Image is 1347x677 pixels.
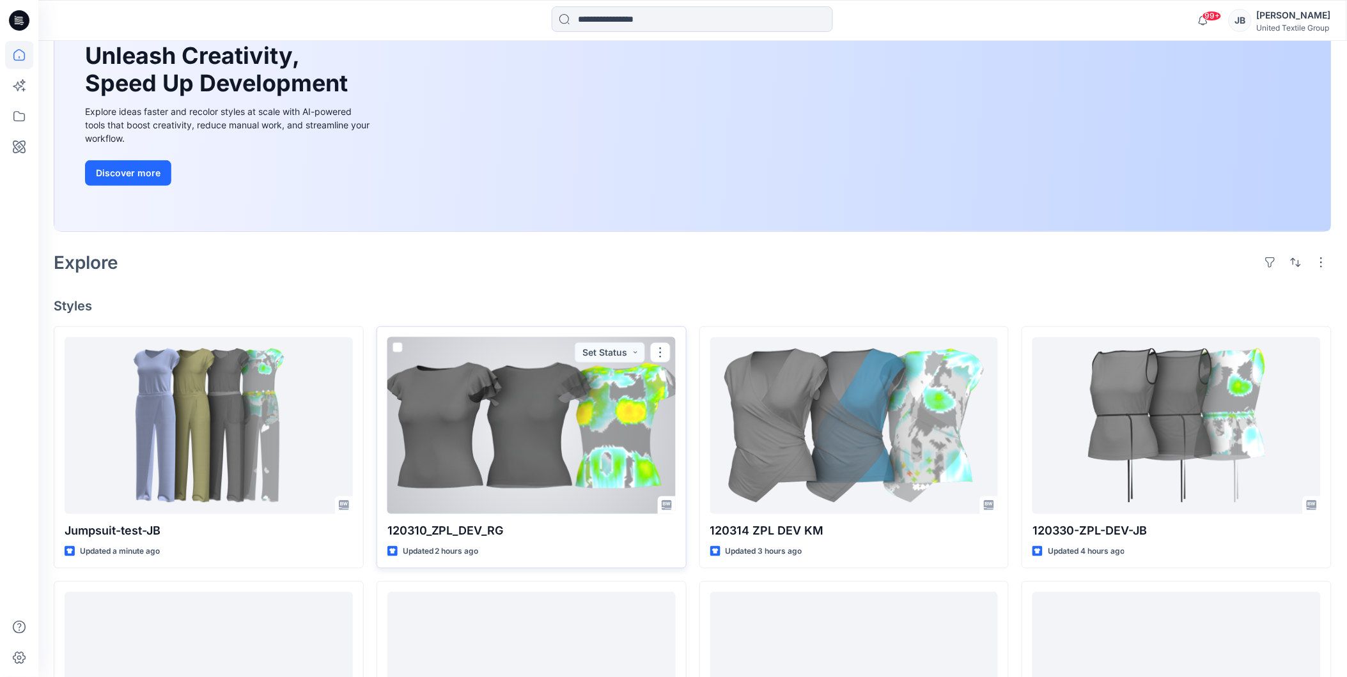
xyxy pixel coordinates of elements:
p: Updated 4 hours ago [1048,545,1125,558]
button: Discover more [85,160,171,186]
p: 120314 ZPL DEV KM [710,522,999,540]
a: 120314 ZPL DEV KM [710,337,999,514]
div: [PERSON_NAME] [1257,8,1331,23]
p: 120310_ZPL_DEV_RG [387,522,676,540]
div: Explore ideas faster and recolor styles at scale with AI-powered tools that boost creativity, red... [85,105,373,145]
a: 120310_ZPL_DEV_RG [387,337,676,514]
a: Jumpsuit-test-JB [65,337,353,514]
h1: Unleash Creativity, Speed Up Development [85,42,354,97]
h4: Styles [54,298,1332,314]
p: 120330-ZPL-DEV-JB [1032,522,1321,540]
p: Updated 3 hours ago [726,545,802,558]
div: United Textile Group [1257,23,1331,33]
a: Discover more [85,160,373,186]
p: Jumpsuit-test-JB [65,522,353,540]
div: JB [1229,9,1252,32]
a: 120330-ZPL-DEV-JB [1032,337,1321,514]
p: Updated a minute ago [80,545,160,558]
span: 99+ [1203,11,1222,21]
h2: Explore [54,252,118,273]
p: Updated 2 hours ago [403,545,479,558]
